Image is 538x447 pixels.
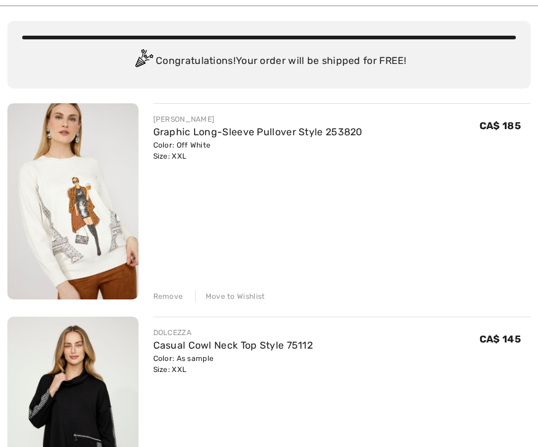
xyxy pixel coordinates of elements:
div: Move to Wishlist [195,291,265,303]
img: Congratulation2.svg [131,50,156,74]
span: CA$ 145 [480,334,521,346]
a: Graphic Long-Sleeve Pullover Style 253820 [153,127,363,138]
div: Remove [153,291,183,303]
div: Color: As sample Size: XXL [153,354,313,376]
div: Congratulations! Your order will be shipped for FREE! [22,50,516,74]
img: Graphic Long-Sleeve Pullover Style 253820 [7,104,139,300]
span: CA$ 185 [480,121,521,132]
div: Color: Off White Size: XXL [153,140,363,162]
div: DOLCEZZA [153,328,313,339]
div: [PERSON_NAME] [153,114,363,125]
a: Casual Cowl Neck Top Style 75112 [153,340,313,352]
